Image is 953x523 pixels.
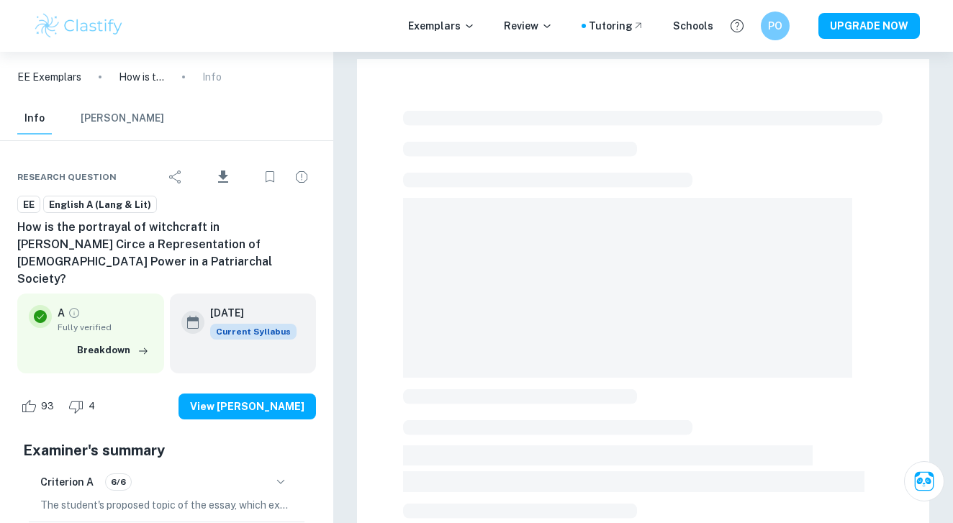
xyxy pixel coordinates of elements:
span: 6/6 [106,476,131,488]
button: Ask Clai [904,461,944,501]
a: EE Exemplars [17,69,81,85]
div: Share [161,163,190,191]
p: A [58,305,65,321]
div: Download [193,158,253,196]
div: This exemplar is based on the current syllabus. Feel free to refer to it for inspiration/ideas wh... [210,324,297,340]
span: Fully verified [58,321,153,334]
button: PO [761,12,790,40]
button: View [PERSON_NAME] [179,394,316,419]
p: Review [504,18,553,34]
a: Schools [673,18,713,34]
div: Like [17,395,62,418]
div: Dislike [65,395,103,418]
h6: PO [767,18,784,34]
h5: Examiner's summary [23,440,310,461]
span: Current Syllabus [210,324,297,340]
div: Bookmark [256,163,284,191]
img: Clastify logo [33,12,125,40]
a: Tutoring [589,18,644,34]
button: Help and Feedback [725,14,749,38]
a: Grade fully verified [68,306,81,319]
p: The student's proposed topic of the essay, which examines the portrayal of witchcraft in [PERSON_... [40,497,293,513]
span: English A (Lang & Lit) [44,198,156,212]
button: Breakdown [73,340,153,361]
p: How is the portrayal of witchcraft in [PERSON_NAME] Circe a Representation of [DEMOGRAPHIC_DATA] ... [119,69,165,85]
h6: [DATE] [210,305,285,321]
span: 93 [33,399,62,414]
span: EE [18,198,40,212]
h6: Criterion A [40,474,94,490]
div: Report issue [287,163,316,191]
p: Exemplars [408,18,475,34]
a: English A (Lang & Lit) [43,196,157,214]
h6: How is the portrayal of witchcraft in [PERSON_NAME] Circe a Representation of [DEMOGRAPHIC_DATA] ... [17,219,316,288]
button: Info [17,103,52,135]
a: EE [17,196,40,214]
button: UPGRADE NOW [818,13,920,39]
p: Info [202,69,222,85]
button: [PERSON_NAME] [81,103,164,135]
span: Research question [17,170,117,183]
span: 4 [81,399,103,414]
